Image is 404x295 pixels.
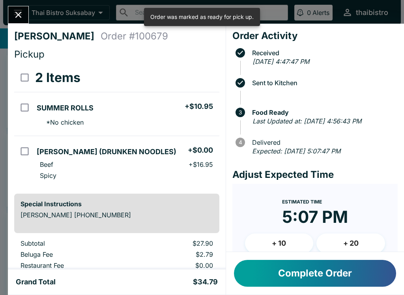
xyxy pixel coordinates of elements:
p: [PERSON_NAME] [PHONE_NUMBER] [21,211,213,219]
h5: + $10.95 [185,102,213,111]
h5: Grand Total [16,277,56,287]
button: + 20 [316,233,385,253]
em: Expected: [DATE] 5:07:47 PM [252,147,340,155]
em: Last Updated at: [DATE] 4:56:43 PM [252,117,361,125]
h5: [PERSON_NAME] (DRUNKEN NOODLES) [37,147,176,157]
h4: Adjust Expected Time [232,169,398,181]
div: Order was marked as ready for pick up. [150,10,254,24]
span: Pickup [14,49,45,60]
p: Spicy [40,172,56,179]
p: Beef [40,161,53,168]
span: Estimated Time [282,199,322,205]
p: * No chicken [40,118,84,126]
span: Sent to Kitchen [248,79,398,86]
button: + 10 [245,233,314,253]
h5: $34.79 [193,277,218,287]
h4: [PERSON_NAME] [14,30,101,42]
text: 4 [238,139,242,146]
h4: Order # 100679 [101,30,168,42]
table: orders table [14,239,219,295]
p: Restaurant Fee [21,261,125,269]
p: + $16.95 [189,161,213,168]
h3: 2 Items [35,70,80,86]
em: [DATE] 4:47:47 PM [252,58,309,65]
button: Close [8,6,28,23]
text: 3 [239,109,242,116]
h4: Order Activity [232,30,398,42]
p: Beluga Fee [21,250,125,258]
p: Subtotal [21,239,125,247]
h5: SUMMER ROLLS [37,103,94,113]
table: orders table [14,63,219,187]
span: Food Ready [248,109,398,116]
p: $0.00 [137,261,213,269]
p: $2.79 [137,250,213,258]
h6: Special Instructions [21,200,213,208]
h5: + $0.00 [188,146,213,155]
time: 5:07 PM [282,207,348,227]
button: Complete Order [234,260,396,287]
p: $27.90 [137,239,213,247]
span: Delivered [248,139,398,146]
span: Received [248,49,398,56]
